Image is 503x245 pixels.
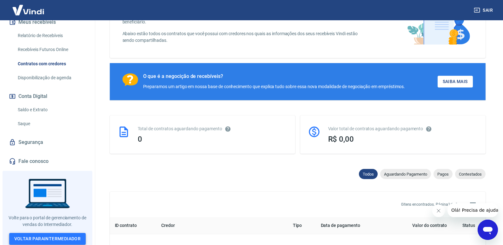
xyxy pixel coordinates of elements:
[156,217,288,234] th: Credor
[447,203,498,217] iframe: Mensagem da empresa
[288,217,316,234] th: Tipo
[359,169,378,179] div: Todos
[473,4,495,16] button: Sair
[15,57,87,70] a: Contratos com credores
[225,126,231,132] svg: Esses contratos não se referem à Vindi, mas sim a outras instituições.
[15,103,87,116] a: Saldo e Extrato
[380,172,431,177] span: Aguardando Pagamento
[387,217,452,234] th: Valor do contrato
[143,83,405,90] div: Preparamos um artigo em nossa base de conhecimento que explica tudo sobre essa nova modalidade de...
[465,197,480,212] span: Filtros
[478,220,498,240] iframe: Botão para abrir a janela de mensagens
[143,73,405,80] div: O que é a negocição de recebíveis?
[328,126,478,132] div: Valor total de contratos aguardando pagamento
[138,135,288,144] div: 0
[9,233,86,245] a: Voltar paraIntermediador
[426,126,432,132] svg: O valor comprometido não se refere a pagamentos pendentes na Vindi e sim como garantia a outras i...
[452,217,485,234] th: Status
[380,169,431,179] div: Aguardando Pagamento
[434,169,453,179] div: Pagos
[122,30,368,44] p: Abaixo estão todos os contratos que você possui com credores nos quais as informações dos seus re...
[8,15,87,29] button: Meus recebíveis
[15,43,87,56] a: Recebíveis Futuros Online
[138,126,288,132] div: Total de contratos aguardando pagamento
[122,73,138,86] img: Ícone com um ponto de interrogação.
[316,217,387,234] th: Data de pagamento
[8,89,87,103] button: Conta Digital
[8,0,49,20] img: Vindi
[401,202,458,207] p: 0 itens encontrados. Página 1 de 0
[8,135,87,149] a: Segurança
[15,71,87,84] a: Disponibilização de agenda
[438,76,473,87] a: Saiba Mais
[432,204,445,217] iframe: Fechar mensagem
[15,117,87,130] a: Saque
[455,172,486,177] span: Contestados
[15,29,87,42] a: Relatório de Recebíveis
[328,135,354,144] span: R$ 0,00
[8,154,87,168] a: Fale conosco
[359,172,378,177] span: Todos
[110,217,156,234] th: ID contrato
[434,172,453,177] span: Pagos
[455,169,486,179] div: Contestados
[4,4,53,10] span: Olá! Precisa de ajuda?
